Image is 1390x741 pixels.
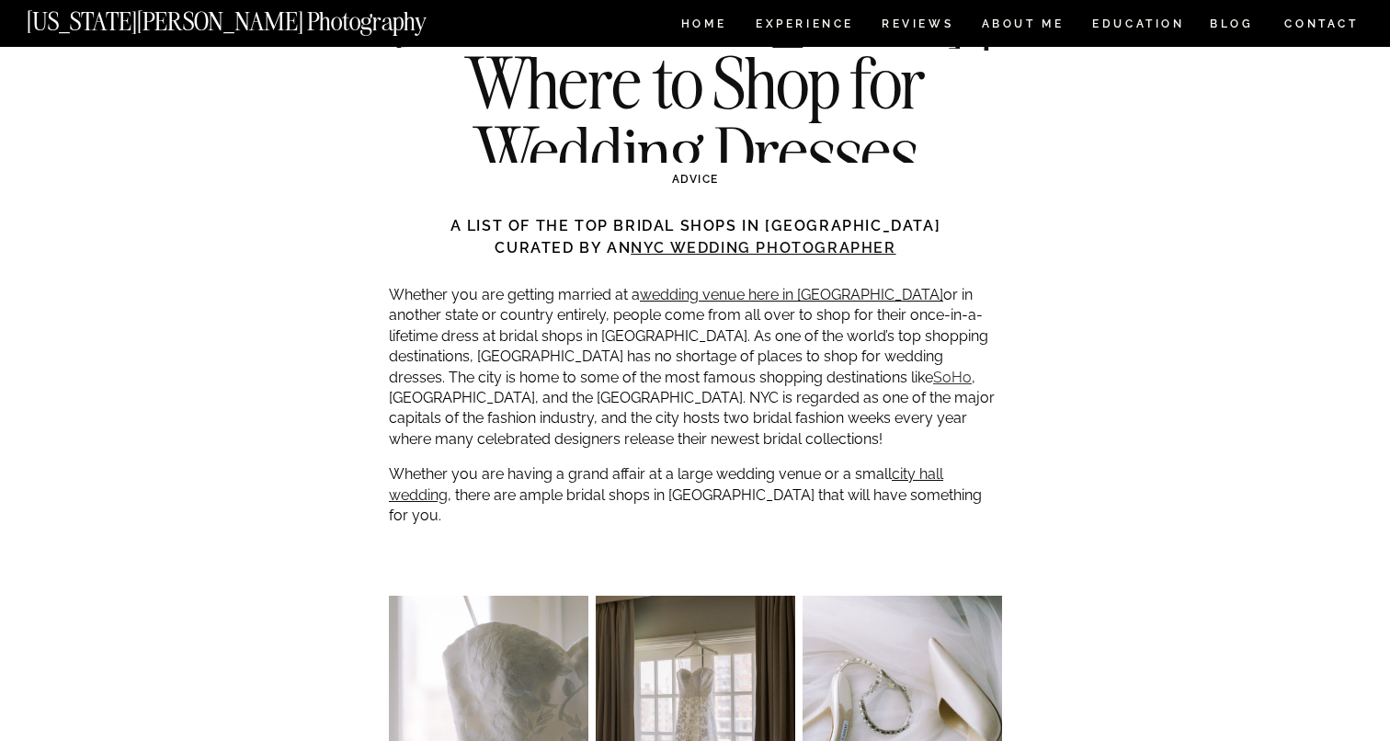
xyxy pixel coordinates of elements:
p: Whether you are having a grand affair at a large wedding venue or a small , there are ample brida... [389,464,1002,526]
a: ABOUT ME [981,18,1065,34]
a: HOME [678,18,730,34]
a: BLOG [1210,18,1254,34]
a: Experience [756,18,852,34]
a: CONTACT [1283,14,1360,34]
a: ADVICE [672,173,718,186]
a: SoHo [933,369,972,386]
a: [US_STATE][PERSON_NAME] Photography [27,9,488,25]
a: REVIEWS [882,18,951,34]
a: EDUCATION [1090,18,1187,34]
p: Whether you are getting married at a or in another state or country entirely, people come from al... [389,285,1002,450]
strong: A list of the top bridal shops in [GEOGRAPHIC_DATA] [450,217,941,234]
a: wedding venue here in [GEOGRAPHIC_DATA] [640,286,943,303]
a: city hall wedding [389,465,943,503]
strong: curated by an [495,239,895,256]
a: NYC wedding photographer [631,239,895,256]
